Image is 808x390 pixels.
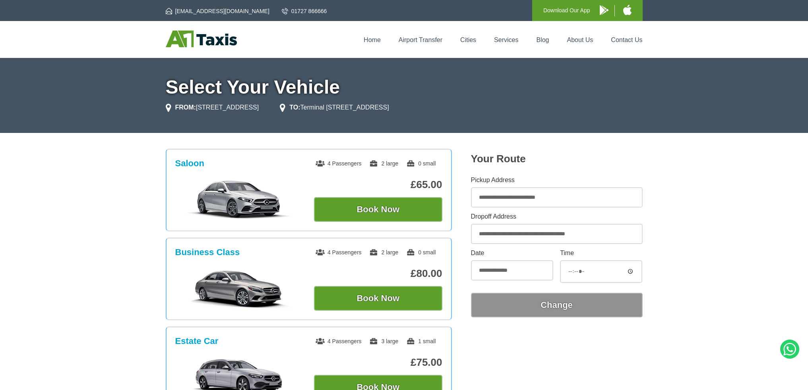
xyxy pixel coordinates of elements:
[406,160,436,167] span: 0 small
[316,249,362,256] span: 4 Passengers
[314,197,442,222] button: Book Now
[471,250,553,256] label: Date
[314,267,442,280] p: £80.00
[369,160,398,167] span: 2 large
[369,338,398,344] span: 3 large
[536,37,549,43] a: Blog
[543,6,590,15] p: Download Our App
[289,104,300,111] strong: TO:
[166,31,237,47] img: A1 Taxis St Albans LTD
[179,180,299,219] img: Saloon
[316,338,362,344] span: 4 Passengers
[600,5,608,15] img: A1 Taxis Android App
[460,37,476,43] a: Cities
[314,356,442,369] p: £75.00
[166,78,643,97] h1: Select Your Vehicle
[314,286,442,311] button: Book Now
[611,37,642,43] a: Contact Us
[175,158,204,169] h3: Saloon
[406,249,436,256] span: 0 small
[560,250,642,256] label: Time
[399,37,442,43] a: Airport Transfer
[364,37,381,43] a: Home
[471,177,643,183] label: Pickup Address
[316,160,362,167] span: 4 Passengers
[166,7,269,15] a: [EMAIL_ADDRESS][DOMAIN_NAME]
[623,5,632,15] img: A1 Taxis iPhone App
[314,179,442,191] p: £65.00
[471,213,643,220] label: Dropoff Address
[166,103,259,112] li: [STREET_ADDRESS]
[282,7,327,15] a: 01727 866666
[567,37,593,43] a: About Us
[179,269,299,308] img: Business Class
[175,336,219,346] h3: Estate Car
[494,37,518,43] a: Services
[175,104,196,111] strong: FROM:
[280,103,389,112] li: Terminal [STREET_ADDRESS]
[369,249,398,256] span: 2 large
[406,338,436,344] span: 1 small
[175,247,240,257] h3: Business Class
[471,153,643,165] h2: Your Route
[471,293,643,317] button: Change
